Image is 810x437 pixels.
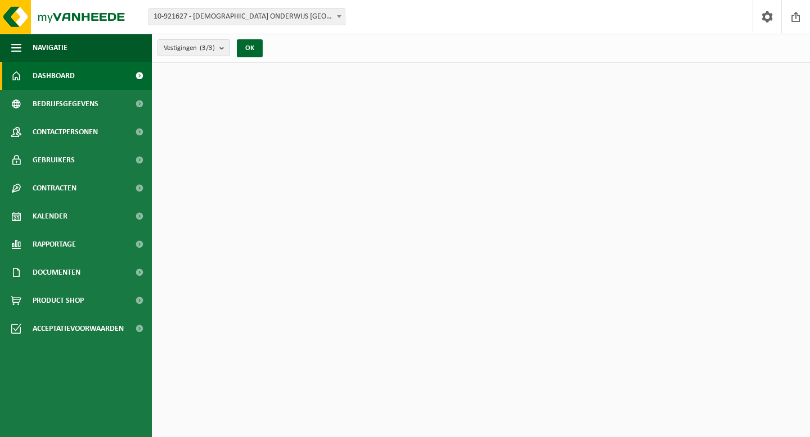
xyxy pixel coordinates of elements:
span: Acceptatievoorwaarden [33,315,124,343]
span: Product Shop [33,286,84,315]
span: Navigatie [33,34,67,62]
span: Documenten [33,258,80,286]
span: Contracten [33,174,76,202]
span: 10-921627 - KATHOLIEK ONDERWIJS SINT-MICHIEL BOCHOLT-BREE-PEER - BREE [149,9,345,25]
span: Contactpersonen [33,118,98,146]
button: Vestigingen(3/3) [157,39,230,56]
span: Gebruikers [33,146,75,174]
count: (3/3) [200,44,215,52]
span: Vestigingen [164,40,215,57]
span: Dashboard [33,62,75,90]
span: 10-921627 - KATHOLIEK ONDERWIJS SINT-MICHIEL BOCHOLT-BREE-PEER - BREE [148,8,345,25]
span: Kalender [33,202,67,230]
span: Rapportage [33,230,76,258]
button: OK [237,39,263,57]
span: Bedrijfsgegevens [33,90,98,118]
